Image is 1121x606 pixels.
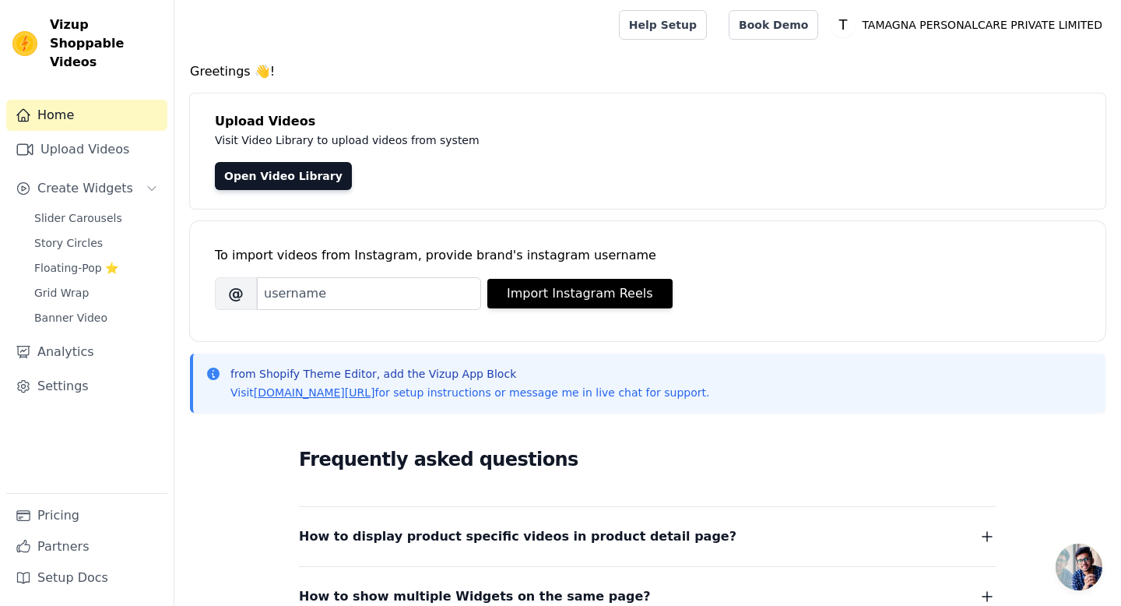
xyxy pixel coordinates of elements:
[34,310,107,326] span: Banner Video
[34,235,103,251] span: Story Circles
[257,277,481,310] input: username
[25,257,167,279] a: Floating-Pop ⭐
[215,277,257,310] span: @
[50,16,161,72] span: Vizup Shoppable Videos
[299,526,996,548] button: How to display product specific videos in product detail page?
[25,307,167,329] a: Banner Video
[6,336,167,368] a: Analytics
[6,562,167,594] a: Setup Docs
[856,11,1109,39] p: TAMAGNA PERSONALCARE PRIVATE LIMITED
[37,179,133,198] span: Create Widgets
[25,282,167,304] a: Grid Wrap
[6,531,167,562] a: Partners
[254,386,375,399] a: [DOMAIN_NAME][URL]
[619,10,707,40] a: Help Setup
[487,279,673,308] button: Import Instagram Reels
[190,62,1105,81] h4: Greetings 👋!
[299,526,736,548] span: How to display product specific videos in product detail page?
[6,173,167,204] button: Create Widgets
[299,444,996,475] h2: Frequently asked questions
[230,385,709,400] p: Visit for setup instructions or message me in live chat for support.
[838,17,848,33] text: T
[729,10,818,40] a: Book Demo
[12,31,37,56] img: Vizup
[6,371,167,402] a: Settings
[25,207,167,229] a: Slider Carousels
[215,246,1081,265] div: To import videos from Instagram, provide brand's instagram username
[34,210,122,226] span: Slider Carousels
[34,285,89,301] span: Grid Wrap
[34,260,118,276] span: Floating-Pop ⭐
[215,112,1081,131] h4: Upload Videos
[215,162,352,190] a: Open Video Library
[831,11,1109,39] button: T TAMAGNA PERSONALCARE PRIVATE LIMITED
[25,232,167,254] a: Story Circles
[6,100,167,131] a: Home
[215,131,912,150] p: Visit Video Library to upload videos from system
[6,500,167,531] a: Pricing
[230,366,709,382] p: from Shopify Theme Editor, add the Vizup App Block
[1056,544,1102,590] div: Open chat
[6,134,167,165] a: Upload Videos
